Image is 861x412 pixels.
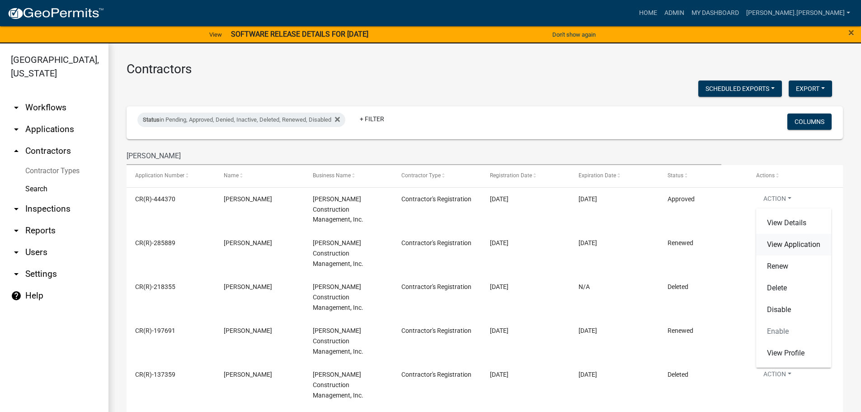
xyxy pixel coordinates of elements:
span: Contractor's Registration [401,195,471,203]
span: Bellar Construction Management, Inc. [313,195,363,223]
span: CR(R)-197691 [135,327,175,334]
i: arrow_drop_down [11,204,22,214]
span: Contractor's Registration [401,371,471,378]
a: Renew [756,256,831,277]
span: Charles Bellar [224,283,272,290]
span: Application Number [135,172,184,179]
span: CR(R)-444370 [135,195,175,203]
span: Bellar Construction Management, Inc. [313,327,363,355]
h3: Contractors [127,62,843,77]
span: 07/01/2026 [579,195,597,203]
i: arrow_drop_down [11,124,22,135]
span: 02/08/2024 [490,283,508,290]
span: 12/04/2023 [490,327,508,334]
datatable-header-cell: Application Number [127,165,215,187]
a: View Application [756,234,831,256]
a: Home [635,5,661,22]
i: arrow_drop_down [11,225,22,236]
button: Close [848,27,854,38]
button: Scheduled Exports [698,81,782,97]
span: Business Name [313,172,351,179]
span: CR(R)-218355 [135,283,175,290]
span: Deleted [668,371,688,378]
span: Bellar Construction Management, Inc. [313,239,363,267]
datatable-header-cell: Actions [748,165,836,187]
span: Status [668,172,683,179]
span: Bellar Construction Management, Inc. [313,283,363,311]
button: Action [756,369,799,383]
span: Expiration Date [579,172,616,179]
span: CR(R)-285889 [135,239,175,246]
span: Charles Bellar [224,195,272,203]
a: Disable [756,299,831,321]
span: Contractor's Registration [401,239,471,246]
a: View Profile [756,342,831,364]
span: Charles Bellar [224,327,272,334]
span: 12/31/2023 [579,371,597,378]
a: View Details [756,212,831,234]
span: Charles Bellar [224,239,272,246]
datatable-header-cell: Name [215,165,304,187]
a: View [206,27,226,42]
datatable-header-cell: Contractor Type [393,165,481,187]
a: My Dashboard [688,5,743,22]
i: arrow_drop_down [11,102,22,113]
span: CR(R)-137359 [135,371,175,378]
span: 07/02/2025 [490,195,508,203]
span: Bellar Construction Management, Inc. [313,371,363,399]
datatable-header-cell: Expiration Date [570,165,659,187]
span: Registration Date [490,172,532,179]
span: Renewed [668,239,693,246]
span: Name [224,172,239,179]
a: Admin [661,5,688,22]
span: Contractor's Registration [401,283,471,290]
span: Approved [668,195,695,203]
span: Renewed [668,327,693,334]
a: + Filter [353,111,391,127]
button: Don't show again [549,27,599,42]
a: [PERSON_NAME].[PERSON_NAME] [743,5,854,22]
span: 07/16/2024 [490,239,508,246]
span: N/A [579,283,590,290]
datatable-header-cell: Registration Date [481,165,570,187]
span: Deleted [668,283,688,290]
span: 06/20/2023 [490,371,508,378]
datatable-header-cell: Business Name [304,165,393,187]
button: Columns [787,114,832,130]
i: arrow_drop_up [11,146,22,156]
i: arrow_drop_down [11,269,22,279]
span: Status [143,116,160,123]
strong: SOFTWARE RELEASE DETAILS FOR [DATE] [231,30,368,38]
button: Export [789,81,832,97]
span: Contractor Type [401,172,441,179]
span: Charles Bellar [224,371,272,378]
a: Delete [756,277,831,299]
datatable-header-cell: Status [659,165,748,187]
div: Action [756,208,831,368]
span: Actions [756,172,775,179]
i: help [11,290,22,301]
span: 07/01/2025 [579,239,597,246]
div: in Pending, Approved, Denied, Inactive, Deleted, Renewed, Disabled [137,113,345,127]
input: Search for contractors [127,147,721,165]
span: Contractor's Registration [401,327,471,334]
span: × [848,26,854,39]
button: Action [756,194,799,207]
i: arrow_drop_down [11,247,22,258]
span: 07/01/2024 [579,327,597,334]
